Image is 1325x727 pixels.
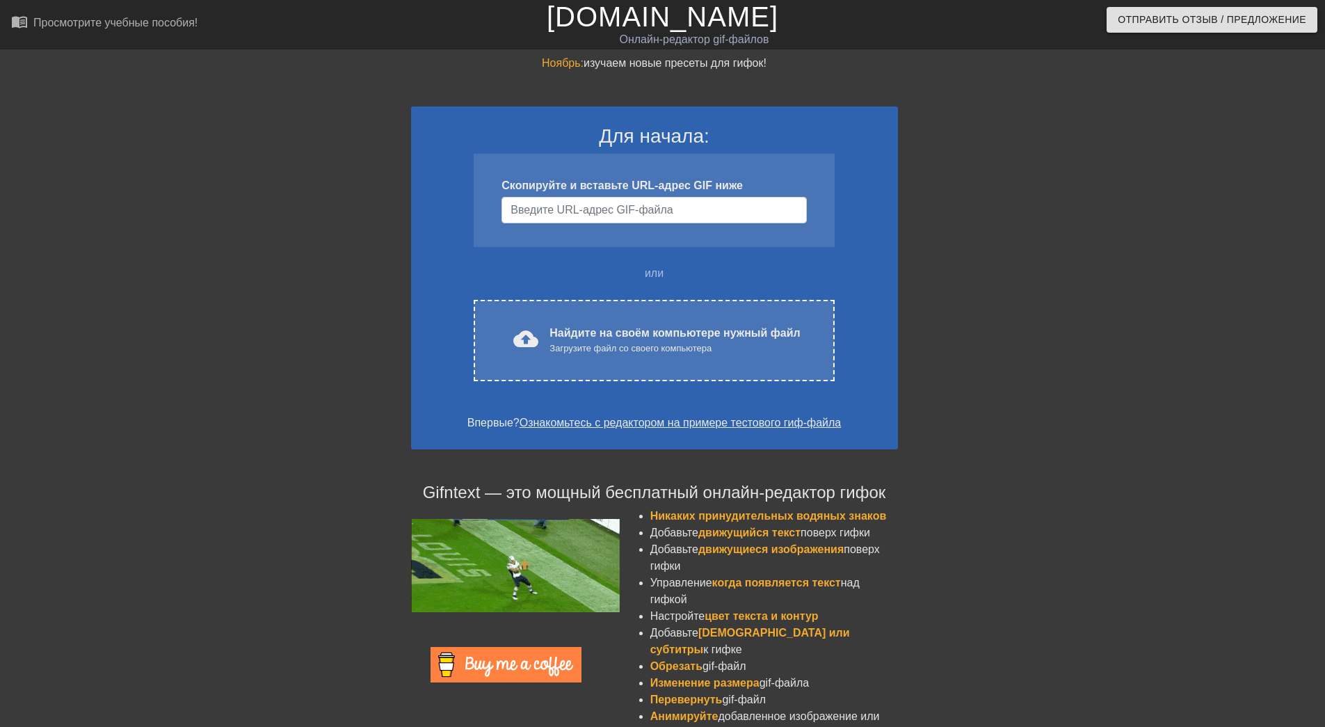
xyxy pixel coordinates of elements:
[411,483,898,503] h4: Gifntext — это мощный бесплатный онлайн-редактор гифок
[650,675,898,692] li: gif-файла
[11,13,198,35] a: Просмотрите учебные пособия!
[33,17,198,29] div: Просмотрите учебные пособия!
[712,577,841,589] span: когда появляется текст
[429,125,880,148] h3: Для начала:
[650,627,850,655] span: [DEMOGRAPHIC_DATA] или субтитры
[549,325,800,355] div: Найдите на своём компьютере нужный файл
[1107,7,1317,33] button: Отправить Отзыв / Предложение
[650,660,702,672] span: Обрезать
[411,519,620,612] img: football_small.gif
[650,677,760,689] span: Изменение размера
[650,692,898,708] li: gif-файл
[429,415,880,431] div: Впервые?
[549,342,800,355] div: Загрузите файл со своего компьютера
[411,55,898,72] div: изучаем новые пресеты для гифок!
[650,710,718,722] span: Анимируйте
[447,265,862,282] div: или
[650,608,898,625] li: Настройте
[449,31,940,48] div: Онлайн-редактор gif-файлов
[650,525,898,541] li: Добавьте поверх гифки
[705,610,818,622] span: цвет текста и контур
[547,1,778,32] a: [DOMAIN_NAME]
[650,658,898,675] li: gif-файл
[698,527,801,538] span: движущийся текст
[501,177,806,194] div: Скопируйте и вставьте URL-адрес GIF ниже
[650,625,898,658] li: Добавьте к гифке
[513,326,538,351] span: cloud_upload загрузить
[698,543,844,555] span: движущиеся изображения
[520,417,842,429] a: Ознакомьтесь с редактором на примере тестового гиф-файла
[1118,11,1306,29] span: Отправить Отзыв / Предложение
[431,647,581,682] img: Купи Мне Кофе
[650,575,898,608] li: Управление над гифкой
[650,541,898,575] li: Добавьте поверх гифки
[542,57,584,69] span: Ноябрь:
[650,510,887,522] span: Никаких принудительных водяных знаков
[11,13,28,30] span: menu_book_бук меню
[501,197,806,223] input: Имя пользователя
[650,694,723,705] span: Перевернуть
